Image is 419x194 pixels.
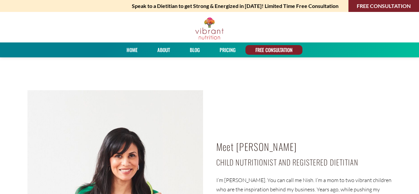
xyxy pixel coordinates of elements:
h4: Child Nutritionist and Registered Dietitian [216,156,392,169]
a: Home [124,45,140,55]
h2: Meet [PERSON_NAME] [216,138,392,156]
a: PRICING [217,45,238,55]
a: Blog [187,45,202,55]
a: FREE CONSULTATION [253,45,295,55]
strong: Speak to a Dietitian to get Strong & Energized in [DATE]! Limited Time Free Consultation [132,1,339,11]
img: Vibrant Nutrition [195,17,224,40]
a: About [155,45,172,55]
